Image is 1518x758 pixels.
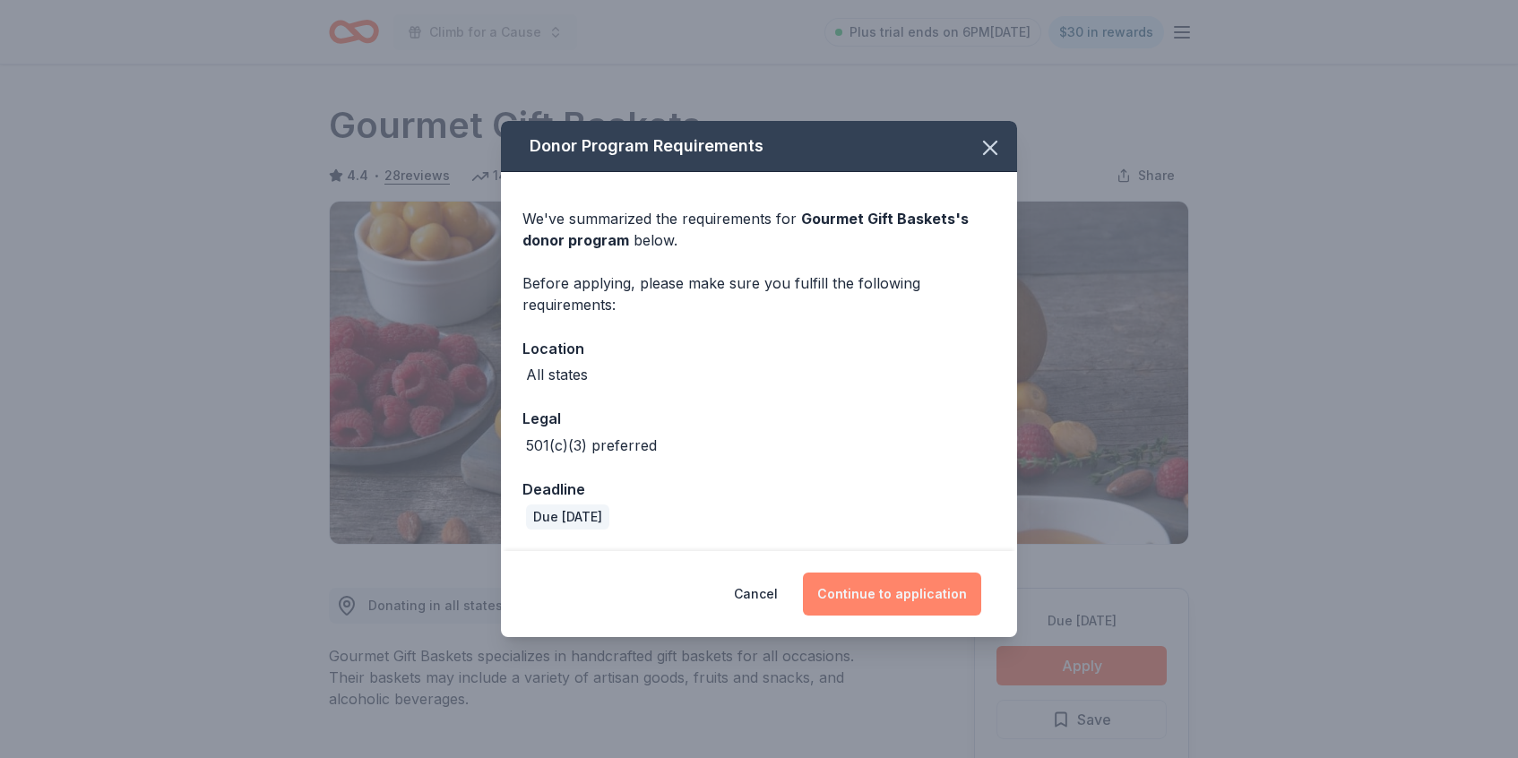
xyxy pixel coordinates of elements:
[526,435,657,456] div: 501(c)(3) preferred
[522,208,996,251] div: We've summarized the requirements for below.
[522,337,996,360] div: Location
[522,272,996,315] div: Before applying, please make sure you fulfill the following requirements:
[734,573,778,616] button: Cancel
[526,504,609,530] div: Due [DATE]
[803,573,981,616] button: Continue to application
[526,364,588,385] div: All states
[501,121,1017,172] div: Donor Program Requirements
[522,478,996,501] div: Deadline
[522,407,996,430] div: Legal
